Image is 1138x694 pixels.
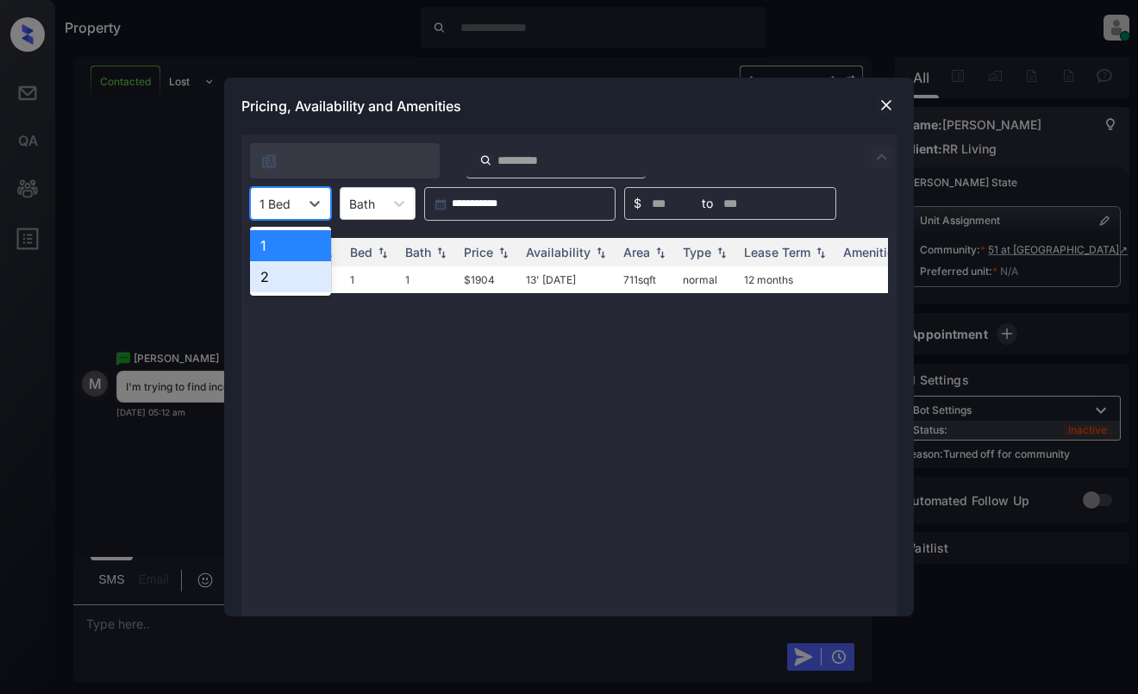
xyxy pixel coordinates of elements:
div: Area [623,245,650,259]
img: close [878,97,895,114]
div: Lease Term [744,245,810,259]
img: sorting [374,247,391,259]
div: Availability [526,245,591,259]
td: 1 [398,266,457,293]
td: $1904 [457,266,519,293]
img: sorting [652,247,669,259]
div: Price [464,245,493,259]
span: $ [634,194,641,213]
td: 13' [DATE] [519,266,616,293]
img: sorting [713,247,730,259]
div: 1 [250,230,331,261]
div: Bed [350,245,372,259]
div: Amenities [843,245,901,259]
img: sorting [812,247,829,259]
td: 12 months [737,266,836,293]
img: sorting [495,247,512,259]
td: 711 sqft [616,266,676,293]
td: normal [676,266,737,293]
span: to [702,194,713,213]
div: Bath [405,245,431,259]
img: sorting [592,247,610,259]
div: Type [683,245,711,259]
img: icon-zuma [479,153,492,168]
td: 1 [343,266,398,293]
img: icon-zuma [872,147,892,167]
div: 2 [250,261,331,292]
div: Pricing, Availability and Amenities [224,78,914,134]
img: icon-zuma [260,153,278,170]
img: sorting [433,247,450,259]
